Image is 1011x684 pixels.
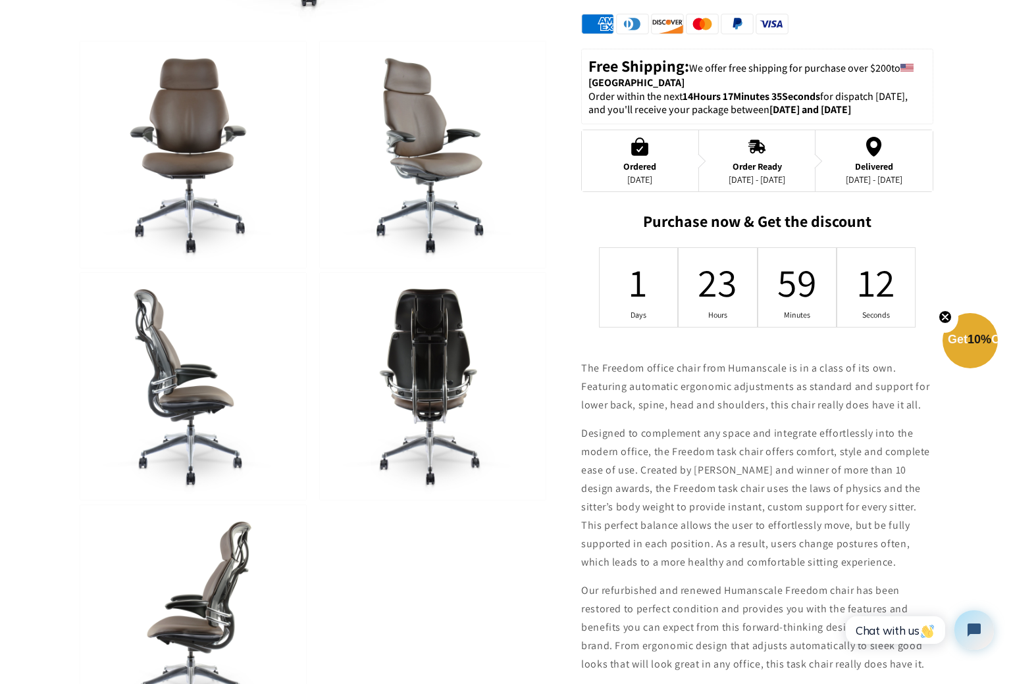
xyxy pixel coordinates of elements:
img: Freedom Chair with Headrest (Renewed) | Brown color & Crome base - chairorama [80,41,306,268]
img: Freedom Chair with Headrest (Renewed) | Brown color & Crome base - chairorama [80,273,306,499]
div: 23 [710,256,727,308]
div: 12 [868,256,885,308]
div: Hours [710,310,727,320]
div: Days [630,310,647,320]
img: Freedom Chair with Headrest (Renewed) | Brown color & Crome base - chairorama [320,41,546,268]
span: Get Off [948,333,1008,346]
button: Close teaser [932,303,958,333]
div: Delivered [846,161,902,172]
span: We offer free shipping for purchase over $200 [689,61,891,75]
div: Ordered [623,161,656,172]
div: 1 [630,256,647,308]
div: Get10%OffClose teaser [943,314,998,370]
p: Our refurbished and renewed Humanscale Freedom chair has been restored to perfect condition and p... [581,581,933,673]
p: Order within the next for dispatch [DATE], and you'll receive your package between [588,90,926,118]
span: 14Hours 17Minutes 35Seconds [683,89,820,103]
div: Seconds [868,310,885,320]
p: The Freedom office chair from Humanscale is in a class of its own. Featuring automatic ergonomic ... [581,359,933,414]
div: Order Ready [729,161,785,172]
div: [DATE] - [DATE] [846,174,902,185]
img: Freedom Chair with Headrest (Renewed) | Brown color & Crome base - chairorama [320,273,546,499]
div: 59 [789,256,806,308]
span: Designed to complement any space and integrate effortlessly into the modern office, the Freedom t... [581,426,930,569]
span: 10% [968,333,991,346]
div: [DATE] - [DATE] [729,174,785,185]
strong: [GEOGRAPHIC_DATA] [588,76,685,89]
strong: Free Shipping: [588,55,689,76]
div: [DATE] [623,174,656,185]
iframe: Tidio Chat [831,599,1005,661]
div: Minutes [789,310,806,320]
h2: Purchase now & Get the discount [581,212,933,237]
p: to [588,56,926,90]
strong: [DATE] and [DATE] [769,103,851,116]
